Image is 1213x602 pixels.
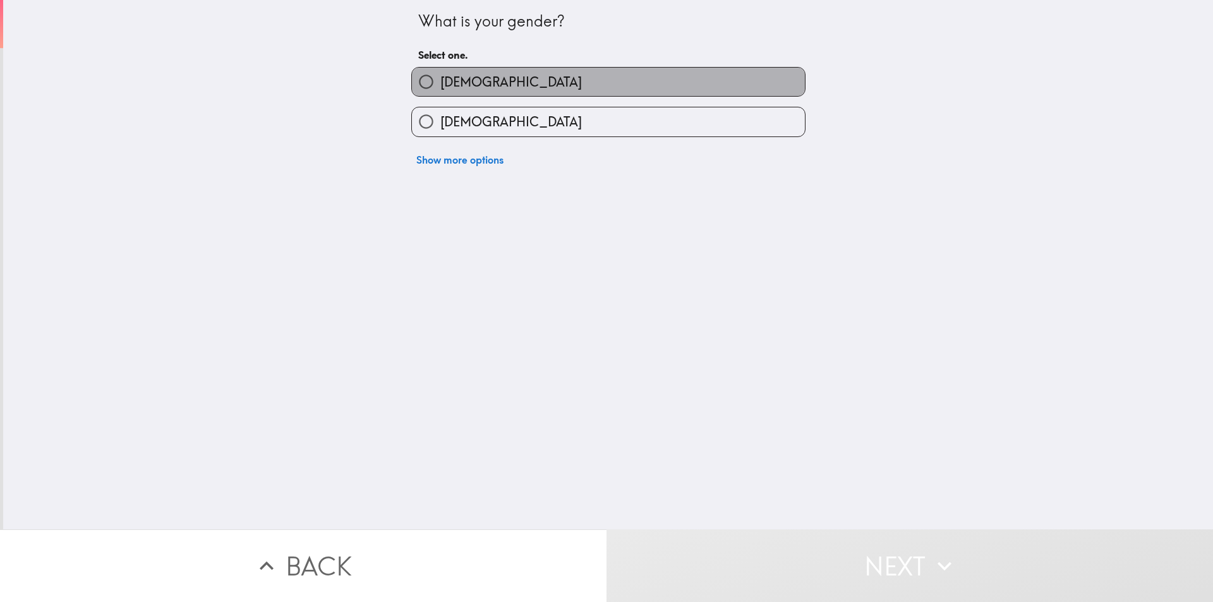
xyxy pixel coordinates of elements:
h6: Select one. [418,48,799,62]
button: [DEMOGRAPHIC_DATA] [412,107,805,136]
button: [DEMOGRAPHIC_DATA] [412,68,805,96]
span: [DEMOGRAPHIC_DATA] [440,73,582,91]
button: Show more options [411,147,509,172]
button: Next [606,529,1213,602]
div: What is your gender? [418,11,799,32]
span: [DEMOGRAPHIC_DATA] [440,113,582,131]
